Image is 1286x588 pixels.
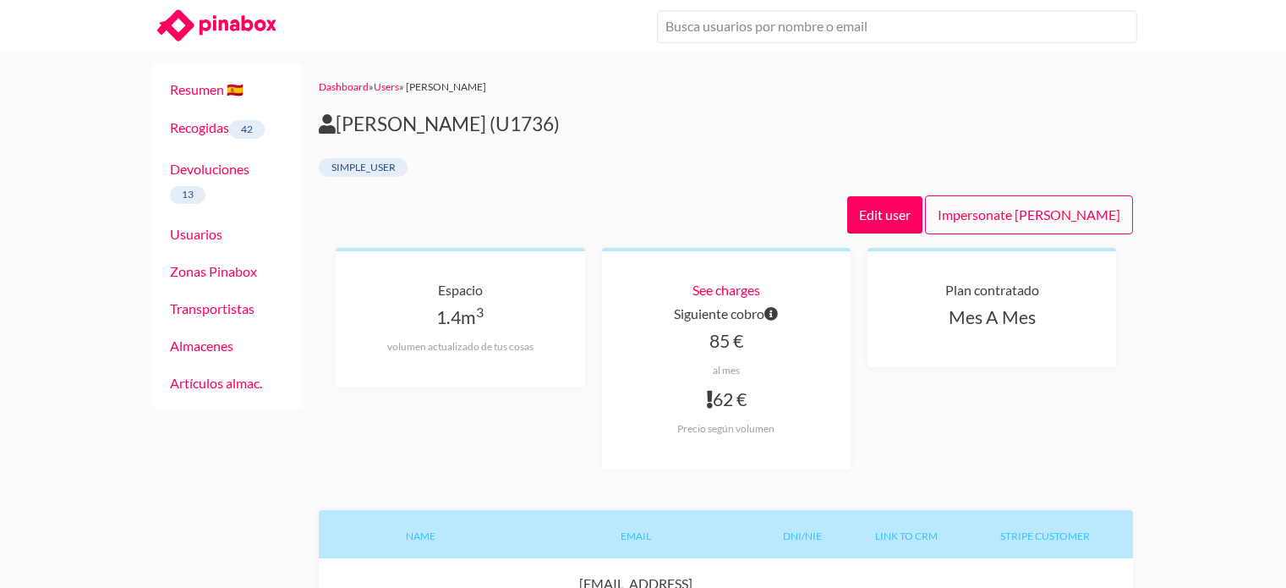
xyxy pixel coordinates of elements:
[925,195,1133,234] a: Impersonate [PERSON_NAME]
[170,300,254,316] a: Transportistas
[170,338,233,354] a: Almacenes
[895,302,1089,333] div: Mes A Mes
[856,510,956,558] div: Link to CRM
[374,80,399,93] a: Users
[319,80,369,93] a: Dashboard
[629,422,824,436] div: Precio según volumen
[748,510,857,558] div: DNI/NIE
[657,10,1137,43] input: Busca usuarios por nombre o email
[170,119,265,135] a: Recogidas42
[170,161,249,201] a: Devoluciones13
[319,78,1133,96] div: » » [PERSON_NAME]
[319,158,408,177] span: simple_user
[363,302,557,354] div: 1.4m
[319,113,1133,136] h2: [PERSON_NAME] (U1736)
[895,278,1089,302] div: Plan contratado
[170,375,262,391] a: Artículos almac.
[170,263,257,279] a: Zonas Pinabox
[363,278,557,302] div: Espacio
[629,364,824,377] div: al mes
[170,226,222,242] a: Usuarios
[629,302,824,326] div: Siguiente cobro
[319,510,523,558] div: Name
[847,196,922,234] a: Edit user
[170,81,244,97] a: Resumen 🇪🇸
[476,304,484,320] sup: 3
[170,186,206,205] span: 13
[692,282,760,298] a: See charges
[523,510,748,558] div: Email
[764,302,778,326] span: Current subscription value. The amount that will be charged each 1 month(s)
[363,340,557,354] div: volumen actualizado de tus cosas
[956,510,1134,558] div: Stripe customer
[629,326,824,437] div: 85 € 62 €
[229,120,265,139] span: 42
